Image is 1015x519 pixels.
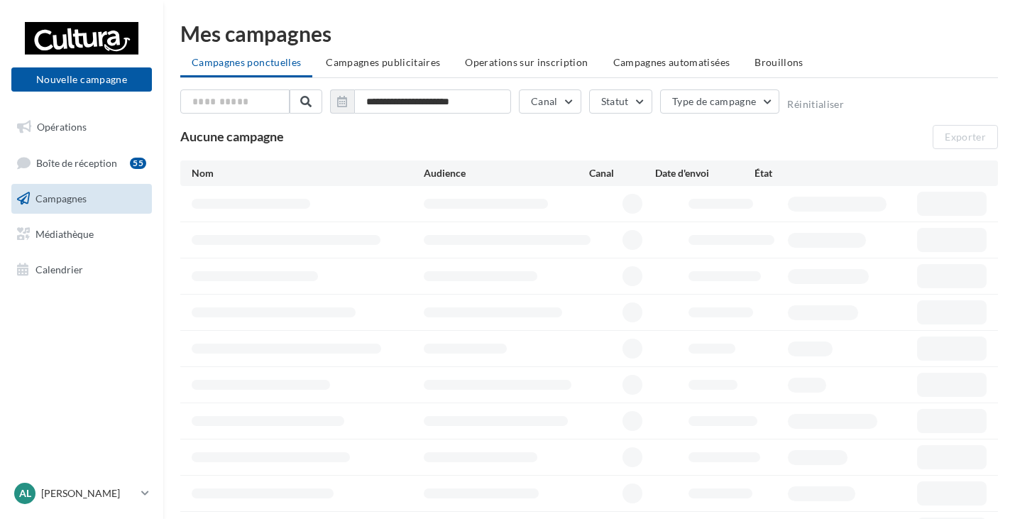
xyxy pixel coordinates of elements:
[589,166,655,180] div: Canal
[755,166,854,180] div: État
[180,23,998,44] div: Mes campagnes
[465,56,588,68] span: Operations sur inscription
[9,148,155,178] a: Boîte de réception55
[9,219,155,249] a: Médiathèque
[326,56,440,68] span: Campagnes publicitaires
[9,184,155,214] a: Campagnes
[11,480,152,507] a: Al [PERSON_NAME]
[655,166,755,180] div: Date d'envoi
[424,166,589,180] div: Audience
[660,89,780,114] button: Type de campagne
[180,129,284,144] span: Aucune campagne
[755,56,803,68] span: Brouillons
[11,67,152,92] button: Nouvelle campagne
[37,121,87,133] span: Opérations
[41,486,136,501] p: [PERSON_NAME]
[9,112,155,142] a: Opérations
[19,486,31,501] span: Al
[192,166,424,180] div: Nom
[787,99,844,110] button: Réinitialiser
[35,263,83,275] span: Calendrier
[9,255,155,285] a: Calendrier
[589,89,652,114] button: Statut
[519,89,581,114] button: Canal
[36,156,117,168] span: Boîte de réception
[35,192,87,204] span: Campagnes
[130,158,146,169] div: 55
[933,125,998,149] button: Exporter
[613,56,730,68] span: Campagnes automatisées
[35,228,94,240] span: Médiathèque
